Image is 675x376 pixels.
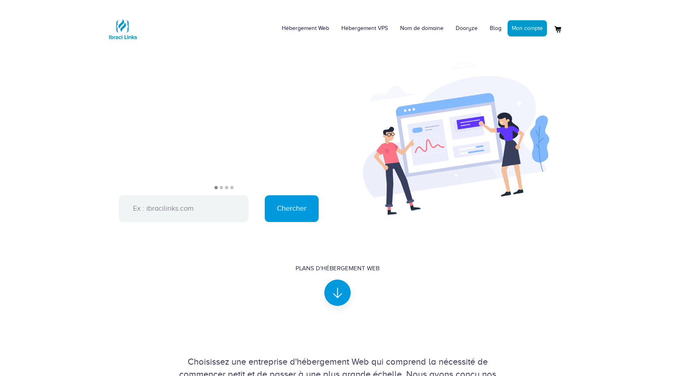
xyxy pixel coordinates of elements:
a: Blog [484,16,508,41]
a: Hébergement Web [276,16,335,41]
a: Hébergement VPS [335,16,394,41]
a: Mon compte [508,20,547,36]
a: Nom de domaine [394,16,450,41]
img: Logo Ibraci Links [107,13,139,45]
input: Ex : ibracilinks.com [119,195,249,222]
input: Chercher [265,195,319,222]
a: Dooryze [450,16,484,41]
a: Logo Ibraci Links [107,6,139,45]
a: Plans d'hébergement Web [296,264,379,299]
div: Plans d'hébergement Web [296,264,379,273]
